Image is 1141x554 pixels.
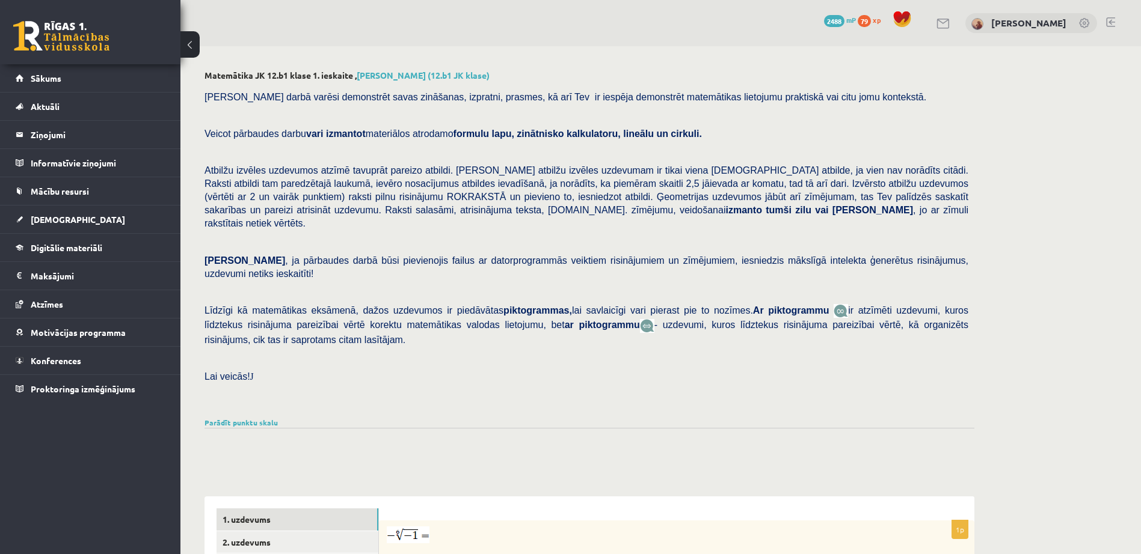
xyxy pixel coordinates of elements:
a: Atzīmes [16,290,165,318]
b: vari izmantot [306,129,366,139]
a: [PERSON_NAME] (12.b1 JK klase) [357,70,490,81]
a: Aktuāli [16,93,165,120]
span: Konferences [31,355,81,366]
span: Sākums [31,73,61,84]
span: , ja pārbaudes darbā būsi pievienojis failus ar datorprogrammās veiktiem risinājumiem un zīmējumi... [205,255,968,279]
a: Proktoringa izmēģinājums [16,375,165,403]
span: Digitālie materiāli [31,242,102,253]
span: Veicot pārbaudes darbu materiālos atrodamo [205,129,702,139]
legend: Informatīvie ziņojumi [31,149,165,177]
a: Maksājumi [16,262,165,290]
span: [DEMOGRAPHIC_DATA] [31,214,125,225]
span: Atbilžu izvēles uzdevumos atzīmē tavuprāt pareizo atbildi. [PERSON_NAME] atbilžu izvēles uzdevuma... [205,165,968,228]
span: Līdzīgi kā matemātikas eksāmenā, dažos uzdevumos ir piedāvātas lai savlaicīgi vari pierast pie to... [205,305,834,315]
a: Mācību resursi [16,177,165,205]
a: 79 xp [858,15,887,25]
img: wmiZW36ox47uiI4BpAAAAAElFTkSuQmCC [387,526,429,543]
p: 1p [952,520,968,539]
span: 2488 [824,15,844,27]
span: Proktoringa izmēģinājums [31,383,135,394]
b: ar piktogrammu [565,320,640,330]
span: xp [873,15,881,25]
span: - uzdevumi, kuros līdztekus risinājuma pareizībai vērtē, kā organizēts risinājums, cik tas ir sap... [205,320,968,344]
b: piktogrammas, [503,305,572,315]
a: Digitālie materiāli [16,234,165,261]
legend: Ziņojumi [31,121,165,148]
span: Lai veicās! [205,371,250,382]
a: Parādīt punktu skalu [205,418,278,427]
a: Ziņojumi [16,121,165,148]
span: Motivācijas programma [31,327,126,338]
b: formulu lapu, zinātnisko kalkulatoru, lineālu un cirkuli. [454,129,702,139]
a: Rīgas 1. Tālmācības vidusskola [13,21,109,51]
b: izmanto [725,205,761,215]
span: Aktuāli [31,101,60,112]
a: 2488 mP [824,15,856,25]
span: 79 [858,15,871,27]
img: wKvN42sLe3LLwAAAABJRU5ErkJggg== [640,319,654,333]
span: mP [846,15,856,25]
a: [PERSON_NAME] [991,17,1066,29]
b: Ar piktogrammu [753,305,829,315]
span: Mācību resursi [31,186,89,196]
a: [DEMOGRAPHIC_DATA] [16,205,165,233]
span: Atzīmes [31,299,63,309]
img: Evija Grasberga [971,18,983,30]
a: Informatīvie ziņojumi [16,149,165,177]
a: Konferences [16,347,165,374]
a: 1. uzdevums [217,508,378,531]
a: Motivācijas programma [16,318,165,346]
legend: Maksājumi [31,262,165,290]
b: tumši zilu vai [PERSON_NAME] [766,205,913,215]
a: Sākums [16,64,165,92]
span: J [250,371,254,382]
img: JfuEzvunn4EvwAAAAASUVORK5CYII= [834,304,848,318]
h2: Matemātika JK 12.b1 klase 1. ieskaite , [205,70,974,81]
a: 2. uzdevums [217,531,378,553]
span: [PERSON_NAME] darbā varēsi demonstrēt savas zināšanas, izpratni, prasmes, kā arī Tev ir iespēja d... [205,92,926,102]
span: [PERSON_NAME] [205,255,285,266]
